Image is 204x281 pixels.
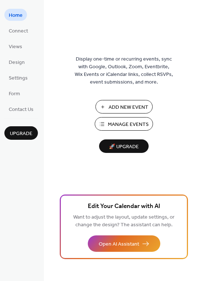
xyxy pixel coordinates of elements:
[4,56,29,68] a: Design
[99,240,139,248] span: Open AI Assistant
[103,142,144,152] span: 🚀 Upgrade
[9,27,28,35] span: Connect
[4,103,38,115] a: Contact Us
[95,100,153,113] button: Add New Event
[109,104,148,111] span: Add New Event
[10,130,32,138] span: Upgrade
[88,235,160,252] button: Open AI Assistant
[9,43,22,51] span: Views
[9,59,25,66] span: Design
[9,106,34,113] span: Contact Us
[95,117,153,131] button: Manage Events
[4,9,27,21] a: Home
[4,24,32,36] a: Connect
[9,12,23,19] span: Home
[108,121,149,128] span: Manage Events
[4,87,24,99] a: Form
[9,90,20,98] span: Form
[9,74,28,82] span: Settings
[75,55,173,86] span: Display one-time or recurring events, sync with Google, Outlook, Zoom, Eventbrite, Wix Events or ...
[4,126,38,140] button: Upgrade
[4,72,32,84] a: Settings
[88,201,160,212] span: Edit Your Calendar with AI
[99,139,149,153] button: 🚀 Upgrade
[4,40,27,52] a: Views
[73,212,174,230] span: Want to adjust the layout, update settings, or change the design? The assistant can help.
